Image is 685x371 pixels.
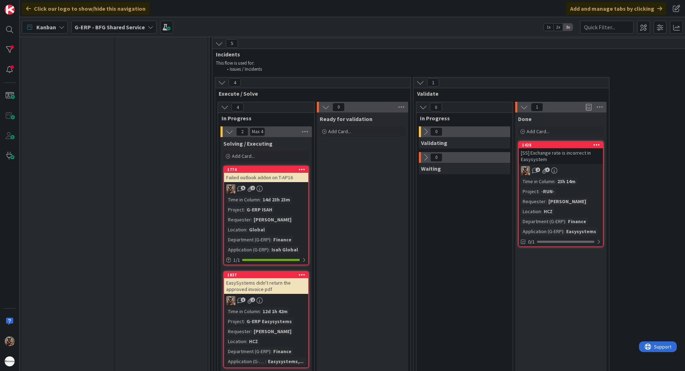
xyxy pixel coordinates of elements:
[564,227,598,235] div: Easysystems
[521,177,554,185] div: Time in Column
[420,115,504,122] span: In Progress
[36,23,56,31] span: Kanban
[521,187,538,195] div: Project
[270,236,272,244] span: :
[544,24,553,31] span: 1x
[222,115,305,122] span: In Progress
[224,272,308,294] div: 1837EasySystems didn't return the approved invoice pdf
[246,337,247,345] span: :
[521,207,541,215] div: Location
[553,24,563,31] span: 2x
[266,357,305,365] div: Easysystems,...
[541,207,542,215] span: :
[247,337,260,345] div: HCZ
[223,140,273,147] span: Solving / Executing
[333,103,345,111] span: 0
[565,217,566,225] span: :
[226,307,260,315] div: Time in Column
[226,337,246,345] div: Location
[328,128,351,135] span: Add Card...
[519,142,603,148] div: 1428
[430,103,442,111] span: 0
[528,238,535,246] span: 0/1
[563,227,564,235] span: :
[241,297,245,302] span: 3
[226,39,238,48] span: 5
[251,327,252,335] span: :
[545,167,550,172] span: 3
[244,206,245,214] span: :
[226,196,260,204] div: Time in Column
[244,317,245,325] span: :
[236,127,248,136] span: 2
[252,130,263,134] div: Max 4
[566,2,666,15] div: Add and manage tabs by clicking
[224,173,308,182] div: Failed outlook addon on T-AP16
[5,5,15,15] img: Visit kanbanzone.com
[554,177,555,185] span: :
[519,142,603,164] div: 1428[SS] Exchange rate is incorrect in Easysystem
[224,166,308,182] div: 1774Failed outlook addon on T-AP16
[538,187,539,195] span: :
[542,207,554,215] div: HCZ
[229,78,241,87] span: 4
[22,2,150,15] div: Click our logo to show/hide this navigation
[245,206,274,214] div: G-ERP ISAH
[522,142,603,147] div: 1428
[250,186,255,190] span: 1
[521,227,563,235] div: Application (G-ERP)
[15,1,32,10] span: Support
[320,115,372,122] span: Ready for validation
[519,166,603,175] div: VK
[227,272,308,277] div: 1837
[421,165,441,172] span: Waiting
[265,357,266,365] span: :
[260,196,261,204] span: :
[417,90,600,97] span: Validate
[233,256,240,264] span: 1 / 1
[5,356,15,366] img: avatar
[427,78,439,87] span: 1
[226,226,246,234] div: Location
[272,347,293,355] div: Finance
[226,184,235,194] img: VK
[536,167,540,172] span: 2
[430,153,442,162] span: 0
[430,127,442,136] span: 0
[219,90,402,97] span: Execute / Solve
[521,217,565,225] div: Department (G-ERP)
[226,296,235,305] img: VK
[224,296,308,305] div: VK
[226,357,265,365] div: Application (G-ERP)
[521,166,530,175] img: VK
[247,226,267,234] div: Global
[539,187,556,195] div: -RUN-
[519,148,603,164] div: [SS] Exchange rate is incorrect in Easysystem
[224,278,308,294] div: EasySystems didn't return the approved invoice pdf
[232,153,255,159] span: Add Card...
[580,21,634,34] input: Quick Filter...
[251,216,252,224] span: :
[252,327,293,335] div: [PERSON_NAME]
[246,226,247,234] span: :
[270,347,272,355] span: :
[531,103,543,111] span: 1
[224,256,308,265] div: 1/1
[518,115,532,122] span: Done
[260,307,261,315] span: :
[224,272,308,278] div: 1837
[224,166,308,173] div: 1774
[261,196,292,204] div: 14d 23h 23m
[75,24,145,31] b: G-ERP - BFG Shared Service
[261,307,289,315] div: 12d 1h 42m
[252,216,293,224] div: [PERSON_NAME]
[250,297,255,302] span: 2
[5,336,15,346] img: VK
[521,197,546,205] div: Requester
[226,246,269,254] div: Application (G-ERP)
[224,184,308,194] div: VK
[227,167,308,172] div: 1774
[226,347,270,355] div: Department (G-ERP)
[270,246,300,254] div: Isah Global
[421,139,447,146] span: Validating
